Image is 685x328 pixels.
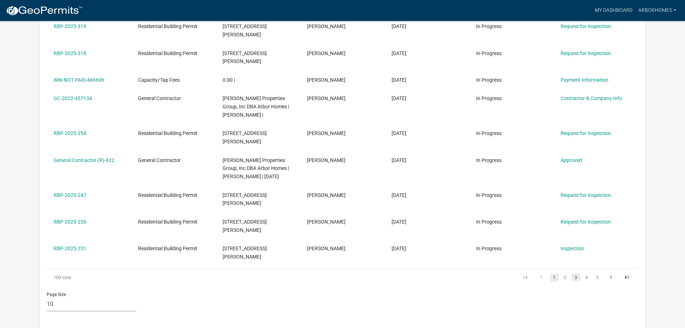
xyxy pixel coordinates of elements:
span: Clayton Properties Group, Inc DBA Arbor Homes | Kurt Maier | [223,95,289,118]
span: In Progress [476,130,502,136]
span: Kurt Maier [307,130,346,136]
a: Request for Inspection [561,23,611,29]
span: 7982 Stacy Springs Boulevard | Lot 509 [223,219,267,233]
span: Residential Building Permit [138,50,197,56]
span: 06/13/2025 [392,246,406,251]
span: In Progress [476,246,502,251]
span: 08/20/2025 [392,77,406,83]
span: In Progress [476,77,502,83]
span: Capacity/Tap Fees [138,77,180,83]
span: In Progress [476,192,502,198]
span: Residential Building Permit [138,23,197,29]
span: 07/02/2025 [392,130,406,136]
span: 7989 Stacy Springs Boulevard | Lot 522 [223,23,267,37]
span: In Progress [476,157,502,163]
a: Request for Inspection [561,50,611,56]
a: My Dashboard [592,4,635,17]
a: Approved [561,157,582,163]
span: General Contractor [138,157,181,163]
span: 08/20/2025 [392,50,406,56]
span: Kurt Maier [307,192,346,198]
div: 100 total [47,269,164,287]
span: Residential Building Permit [138,219,197,225]
li: page 2 [560,271,571,284]
a: Request for Inspection [561,192,611,198]
span: Kurt Maier [307,23,346,29]
a: Inspection [561,246,584,251]
a: General Contractor (R)-422 [54,157,114,163]
span: Residential Building Permit [138,192,197,198]
a: RBP-2025-319 [54,23,86,29]
span: Residential Building Permit [138,130,197,136]
span: 7992 Stacy Springs Boulevard | Lot 504 [223,130,267,144]
span: 7997 Stacy Springs Boulevard | Lot 526 [223,192,267,206]
a: 2 [561,274,570,282]
span: 0.00 | [223,77,235,83]
a: go to last page [620,274,634,282]
a: RBP-2025-231 [54,246,86,251]
span: Kurt Maier [307,77,346,83]
li: page 3 [571,271,581,284]
a: WW-NOT PAID-466696 [54,77,104,83]
a: RBP-2025-318 [54,50,86,56]
span: General Contractor [138,95,181,101]
a: RBP-2025-247 [54,192,86,198]
a: 1 [550,274,559,282]
a: ArborHomes [635,4,679,17]
span: Kurt Maier [307,219,346,225]
span: 07/02/2025 [392,157,406,163]
span: 06/18/2025 [392,219,406,225]
span: Kurt Maier [307,246,346,251]
a: RBP-2025-236 [54,219,86,225]
a: 5 [593,274,602,282]
a: 3 [572,274,580,282]
a: Request for Inspection [561,130,611,136]
a: Contractor & Company Info [561,95,622,101]
span: 7995 Stacy Springs Boulevard | Lot 525 [223,246,267,260]
span: In Progress [476,50,502,56]
a: GC-2022-457134 [54,95,92,101]
a: go to next page [604,274,618,282]
a: 4 [583,274,591,282]
span: 08/20/2025 [392,23,406,29]
span: Kurt Maier [307,157,346,163]
a: RBP-2025-254 [54,130,86,136]
span: Kurt Maier [307,50,346,56]
span: In Progress [476,219,502,225]
span: In Progress [476,95,502,101]
span: Residential Building Permit [138,246,197,251]
a: go to first page [519,274,532,282]
span: Kurt Maier [307,95,346,101]
a: Request for Inspection [561,219,611,225]
li: page 5 [592,271,603,284]
span: Clayton Properties Group, Inc DBA Arbor Homes | Kurt Maier | 12/31/2025 [223,157,289,180]
span: 7990 Stacy Springs Boulevard | Lot 505 [223,50,267,64]
li: page 4 [581,271,592,284]
span: In Progress [476,23,502,29]
span: 07/30/2025 [392,95,406,101]
a: go to previous page [534,274,548,282]
span: 06/27/2025 [392,192,406,198]
a: Payment Information [561,77,608,83]
li: page 1 [549,271,560,284]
